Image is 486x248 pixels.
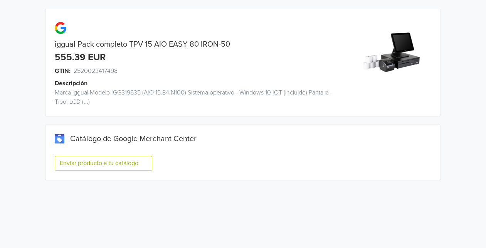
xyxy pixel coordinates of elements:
div: 555.39 EUR [55,52,106,63]
div: Marca iggual Modelo IGG319635 (AIO 15.84.N100) Sistema operativo - Windows 10 IOT (incluido) Pant... [45,88,342,106]
div: Descripción [55,79,351,88]
button: Enviar producto a tu catálogo [55,156,152,170]
img: product_image [362,25,420,83]
div: iggual Pack completo TPV 15 AIO EASY 80 IRON-50 [45,40,342,49]
span: GTIN: [55,66,71,76]
span: 2520022417498 [74,66,118,76]
div: Catálogo de Google Merchant Center [55,134,432,143]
